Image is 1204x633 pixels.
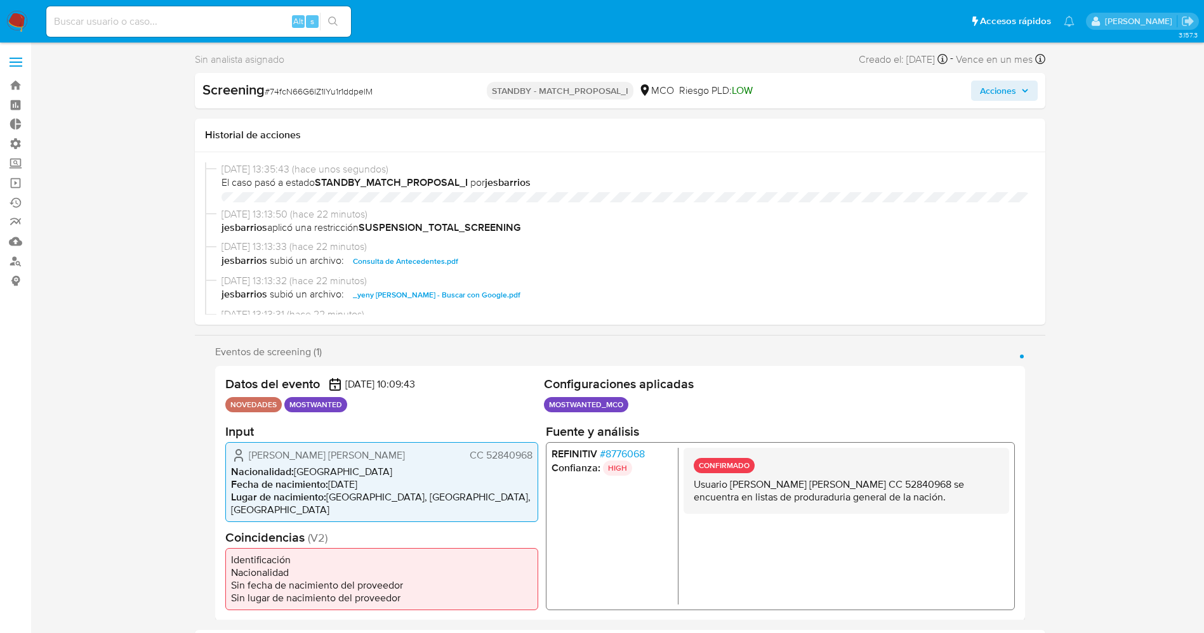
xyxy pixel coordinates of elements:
[265,85,373,98] span: # 74fcN66G6lZ1lYu1r1ddpelM
[971,81,1038,101] button: Acciones
[222,308,1030,322] span: [DATE] 13:13:31 (hace 22 minutos)
[270,254,344,269] span: subió un archivo:
[1105,15,1177,27] p: jesica.barrios@mercadolibre.com
[270,287,344,303] span: subió un archivo:
[222,240,1030,254] span: [DATE] 13:13:33 (hace 22 minutos)
[732,83,753,98] span: LOW
[956,53,1033,67] span: Vence en un mes
[222,162,1030,176] span: [DATE] 13:35:43 (hace unos segundos)
[195,53,284,67] span: Sin analista asignado
[222,274,1030,288] span: [DATE] 13:13:32 (hace 22 minutos)
[222,221,1030,235] span: aplicó una restricción
[310,15,314,27] span: s
[638,84,674,98] div: MCO
[222,287,267,303] b: jesbarrios
[202,79,265,100] b: Screening
[315,175,468,190] b: STANDBY_MATCH_PROPOSAL_I
[205,129,1035,141] h1: Historial de acciones
[485,175,531,190] b: jesbarrios
[222,176,1030,190] span: El caso pasó a estado por
[353,254,458,269] span: Consulta de Antecedentes.pdf
[487,82,633,100] p: STANDBY - MATCH_PROPOSAL_I
[46,13,351,30] input: Buscar usuario o caso...
[980,15,1051,28] span: Accesos rápidos
[950,51,953,68] span: -
[347,287,527,303] button: _yeny [PERSON_NAME] - Buscar con Google.pdf
[1064,16,1075,27] a: Notificaciones
[1181,15,1194,28] a: Salir
[320,13,346,30] button: search-icon
[859,51,948,68] div: Creado el: [DATE]
[359,220,520,235] b: SUSPENSION_TOTAL_SCREENING
[222,254,267,269] b: jesbarrios
[347,254,465,269] button: Consulta de Antecedentes.pdf
[353,287,520,303] span: _yeny [PERSON_NAME] - Buscar con Google.pdf
[222,220,267,235] b: jesbarrios
[980,81,1016,101] span: Acciones
[293,15,303,27] span: Alt
[222,207,1030,221] span: [DATE] 13:13:50 (hace 22 minutos)
[679,84,753,98] span: Riesgo PLD:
